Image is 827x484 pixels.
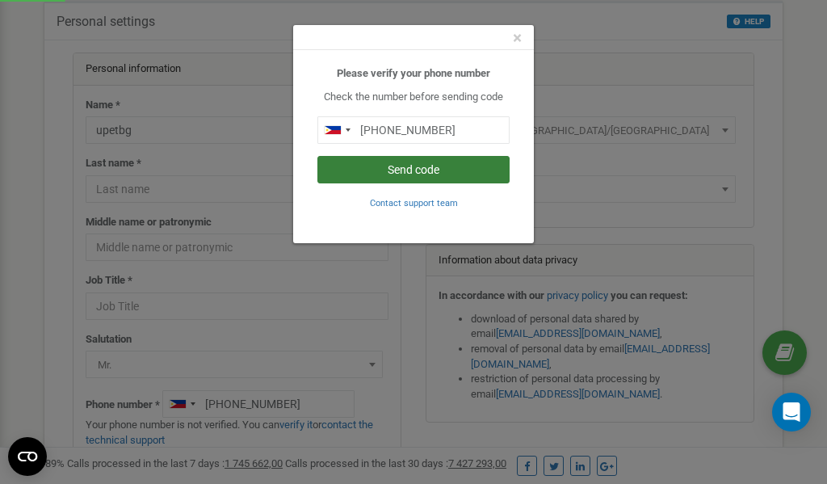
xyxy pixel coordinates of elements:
div: Open Intercom Messenger [772,393,811,431]
button: Close [513,30,522,47]
small: Contact support team [370,198,458,208]
a: Contact support team [370,196,458,208]
div: Telephone country code [318,117,355,143]
input: 0905 123 4567 [317,116,510,144]
span: × [513,28,522,48]
button: Open CMP widget [8,437,47,476]
button: Send code [317,156,510,183]
b: Please verify your phone number [337,67,490,79]
p: Check the number before sending code [317,90,510,105]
